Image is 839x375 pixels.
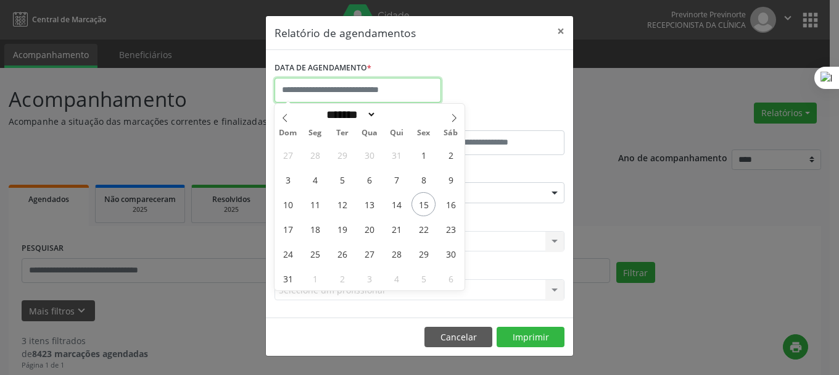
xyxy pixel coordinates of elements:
input: Year [376,108,417,121]
span: Agosto 3, 2025 [276,167,300,192]
span: Seg [302,129,329,137]
button: Cancelar [424,327,492,348]
span: Agosto 14, 2025 [384,192,408,216]
span: Agosto 17, 2025 [276,217,300,241]
span: Dom [275,129,302,137]
span: Agosto 24, 2025 [276,242,300,266]
span: Julho 27, 2025 [276,143,300,167]
span: Setembro 5, 2025 [411,266,436,290]
span: Agosto 26, 2025 [330,242,354,266]
button: Close [548,16,573,46]
span: Agosto 6, 2025 [357,167,381,192]
button: Imprimir [497,327,564,348]
span: Agosto 9, 2025 [439,167,463,192]
span: Julho 30, 2025 [357,143,381,167]
span: Agosto 10, 2025 [276,192,300,216]
span: Agosto 11, 2025 [303,192,327,216]
span: Agosto 19, 2025 [330,217,354,241]
span: Agosto 23, 2025 [439,217,463,241]
span: Agosto 31, 2025 [276,266,300,290]
span: Sex [410,129,437,137]
span: Qua [356,129,383,137]
span: Sáb [437,129,465,137]
span: Agosto 1, 2025 [411,143,436,167]
span: Agosto 5, 2025 [330,167,354,192]
span: Agosto 30, 2025 [439,242,463,266]
span: Qui [383,129,410,137]
span: Agosto 29, 2025 [411,242,436,266]
span: Agosto 27, 2025 [357,242,381,266]
span: Agosto 4, 2025 [303,167,327,192]
span: Agosto 21, 2025 [384,217,408,241]
span: Agosto 22, 2025 [411,217,436,241]
span: Julho 31, 2025 [384,143,408,167]
span: Agosto 2, 2025 [439,143,463,167]
span: Agosto 13, 2025 [357,192,381,216]
span: Agosto 18, 2025 [303,217,327,241]
span: Ter [329,129,356,137]
label: DATA DE AGENDAMENTO [275,59,371,78]
span: Agosto 16, 2025 [439,192,463,216]
span: Agosto 8, 2025 [411,167,436,192]
span: Setembro 1, 2025 [303,266,327,290]
label: ATÉ [423,111,564,130]
h5: Relatório de agendamentos [275,25,416,41]
span: Setembro 4, 2025 [384,266,408,290]
span: Setembro 3, 2025 [357,266,381,290]
span: Julho 28, 2025 [303,143,327,167]
span: Agosto 20, 2025 [357,217,381,241]
select: Month [322,108,376,121]
span: Julho 29, 2025 [330,143,354,167]
span: Agosto 28, 2025 [384,242,408,266]
span: Agosto 25, 2025 [303,242,327,266]
span: Agosto 7, 2025 [384,167,408,192]
span: Agosto 12, 2025 [330,192,354,216]
span: Agosto 15, 2025 [411,192,436,216]
span: Setembro 2, 2025 [330,266,354,290]
span: Setembro 6, 2025 [439,266,463,290]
